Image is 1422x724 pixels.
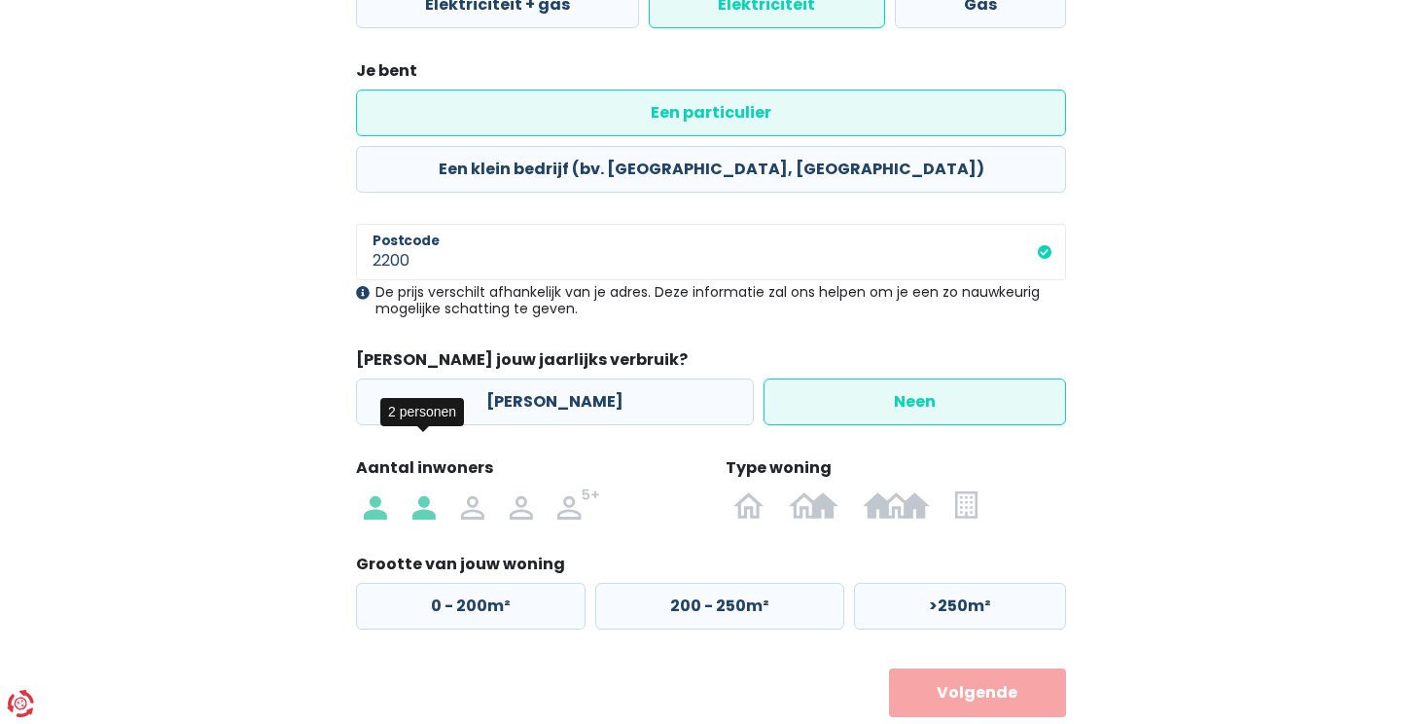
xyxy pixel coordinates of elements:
[510,489,533,520] img: 4 personen
[356,379,754,425] label: [PERSON_NAME]
[356,456,696,487] legend: Aantal inwoners
[356,553,1066,583] legend: Grootte van jouw woning
[364,489,387,520] img: 1 persoon
[733,489,764,520] img: Open bebouwing
[955,489,978,520] img: Appartement
[356,224,1066,280] input: 1000
[595,583,844,630] label: 200 - 250m²
[461,489,484,520] img: 3 personen
[356,90,1066,136] label: Een particulier
[726,456,1066,487] legend: Type woning
[356,146,1066,193] label: Een klein bedrijf (bv. [GEOGRAPHIC_DATA], [GEOGRAPHIC_DATA])
[356,59,1066,90] legend: Je bent
[412,489,436,520] img: 2 personen
[356,348,1066,379] legend: [PERSON_NAME] jouw jaarlijks verbruik?
[854,583,1066,630] label: >250m²
[863,489,930,520] img: Gesloten bebouwing
[889,669,1067,717] button: Volgende
[764,379,1066,425] label: Neen
[356,284,1066,317] div: De prijs verschilt afhankelijk van je adres. Deze informatie zal ons helpen om je een zo nauwkeur...
[789,489,837,520] img: Halfopen bebouwing
[356,583,586,630] label: 0 - 200m²
[380,398,464,426] div: 2 personen
[557,489,600,520] img: 5+ personen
